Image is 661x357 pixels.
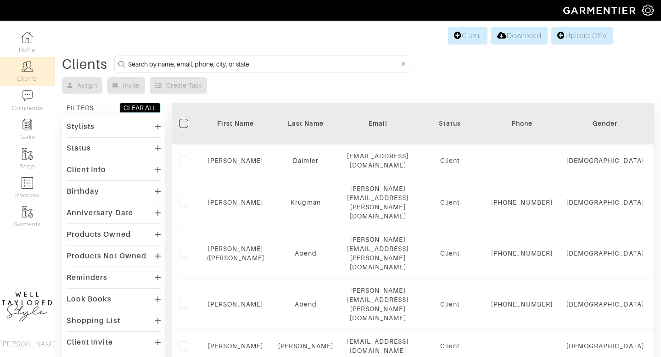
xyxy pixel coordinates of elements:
div: Anniversary Date [67,208,133,218]
div: Shopping List [67,316,120,325]
div: Birthday [67,187,99,196]
a: Download [491,27,548,45]
div: Client [422,198,477,207]
div: Products Owned [67,230,131,239]
div: Reminders [67,273,107,282]
div: [DEMOGRAPHIC_DATA] [566,198,644,207]
div: [PERSON_NAME][EMAIL_ADDRESS][PERSON_NAME][DOMAIN_NAME] [347,184,409,221]
div: [DEMOGRAPHIC_DATA] [566,156,644,165]
div: Stylists [67,122,95,131]
div: Status [67,144,91,153]
div: [PHONE_NUMBER] [491,249,553,258]
div: [EMAIL_ADDRESS][DOMAIN_NAME] [347,151,409,170]
img: dashboard-icon-dbcd8f5a0b271acd01030246c82b418ddd0df26cd7fceb0bd07c9910d44c42f6.png [22,32,33,43]
a: Daimler [293,157,318,164]
div: Clients [62,60,107,69]
div: [DEMOGRAPHIC_DATA] [566,341,644,351]
img: garments-icon-b7da505a4dc4fd61783c78ac3ca0ef83fa9d6f193b1c9dc38574b1d14d53ca28.png [22,206,33,218]
a: Client [448,27,487,45]
img: garments-icon-b7da505a4dc4fd61783c78ac3ca0ef83fa9d6f193b1c9dc38574b1d14d53ca28.png [22,148,33,160]
a: Upload CSV [551,27,613,45]
a: [PERSON_NAME] /[PERSON_NAME] [207,245,264,262]
button: CLEAR ALL [119,103,161,113]
div: Email [347,119,409,128]
div: Look Books [67,295,112,304]
div: [DEMOGRAPHIC_DATA] [566,249,644,258]
div: Client [422,156,477,165]
div: FILTERS [67,103,94,112]
img: gear-icon-white-bd11855cb880d31180b6d7d6211b90ccbf57a29d726f0c71d8c61bd08dd39cc2.png [642,5,654,16]
img: orders-icon-0abe47150d42831381b5fb84f609e132dff9fe21cb692f30cb5eec754e2cba89.png [22,177,33,189]
th: Toggle SortBy [271,103,341,145]
div: Gender [566,119,644,128]
div: Products Not Owned [67,251,146,261]
div: Client Info [67,165,106,174]
div: Phone [491,119,553,128]
a: [PERSON_NAME] [208,342,263,350]
a: [PERSON_NAME] [278,342,334,350]
div: Client [422,249,477,258]
div: [PHONE_NUMBER] [491,198,553,207]
div: Status [422,119,477,128]
img: clients-icon-6bae9207a08558b7cb47a8932f037763ab4055f8c8b6bfacd5dc20c3e0201464.png [22,61,33,72]
a: Abend [295,301,317,308]
a: Abend [295,250,317,257]
th: Toggle SortBy [560,103,651,145]
div: [PHONE_NUMBER] [491,300,553,309]
div: Client Invite [67,338,113,347]
div: [DEMOGRAPHIC_DATA] [566,300,644,309]
a: [PERSON_NAME] [208,199,263,206]
a: [PERSON_NAME] [208,301,263,308]
div: First Name [207,119,264,128]
img: comment-icon-a0a6a9ef722e966f86d9cbdc48e553b5cf19dbc54f86b18d962a5391bc8f6eb6.png [22,90,33,101]
div: Client [422,300,477,309]
img: reminder-icon-8004d30b9f0a5d33ae49ab947aed9ed385cf756f9e5892f1edd6e32f2345188e.png [22,119,33,130]
th: Toggle SortBy [200,103,271,145]
div: [PERSON_NAME][EMAIL_ADDRESS][PERSON_NAME][DOMAIN_NAME] [347,235,409,272]
div: [EMAIL_ADDRESS][DOMAIN_NAME] [347,337,409,355]
div: Last Name [278,119,334,128]
div: [PERSON_NAME][EMAIL_ADDRESS][PERSON_NAME][DOMAIN_NAME] [347,286,409,323]
th: Toggle SortBy [415,103,484,145]
input: Search by name, email, phone, city, or state [128,58,399,70]
div: CLEAR ALL [123,103,157,112]
a: [PERSON_NAME] [208,157,263,164]
img: garmentier-logo-header-white-b43fb05a5012e4ada735d5af1a66efaba907eab6374d6393d1fbf88cb4ef424d.png [559,2,642,18]
a: Krugman [291,199,320,206]
div: Client [422,341,477,351]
